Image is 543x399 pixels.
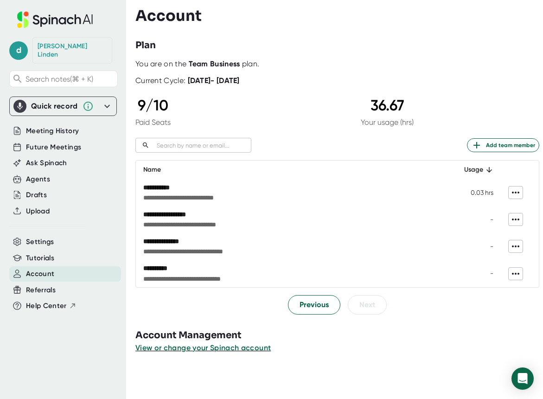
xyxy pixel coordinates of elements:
[26,253,54,264] button: Tutorials
[467,138,539,152] button: Add team member
[300,299,329,310] span: Previous
[135,118,171,127] div: Paid Seats
[9,41,28,60] span: d
[26,174,50,185] button: Agents
[26,237,54,247] button: Settings
[38,42,107,58] div: Darren Linden
[511,367,534,390] div: Open Intercom Messenger
[361,118,414,127] div: Your usage (hrs)
[471,140,535,151] span: Add team member
[135,59,539,69] div: You are on the plan.
[26,269,54,279] button: Account
[143,164,441,175] div: Name
[135,342,271,354] button: View or change your Spinach account
[449,206,501,233] td: -
[135,343,271,352] span: View or change your Spinach account
[135,328,543,342] h3: Account Management
[135,97,171,114] div: 9 / 10
[135,76,240,85] div: Current Cycle:
[13,97,113,116] div: Quick record
[26,301,77,311] button: Help Center
[153,140,251,151] input: Search by name or email...
[26,206,50,217] button: Upload
[449,260,501,287] td: -
[26,285,56,296] button: Referrals
[456,164,493,175] div: Usage
[26,301,67,311] span: Help Center
[361,97,414,114] div: 36.67
[135,39,156,52] h3: Plan
[31,102,78,111] div: Quick record
[449,179,501,206] td: 0.03 hrs
[135,7,202,25] h3: Account
[348,295,387,315] button: Next
[26,142,81,153] button: Future Meetings
[449,233,501,260] td: -
[188,76,240,85] b: [DATE] - [DATE]
[26,75,93,84] span: Search notes (⌘ + K)
[26,158,67,168] button: Ask Spinach
[359,299,375,310] span: Next
[26,190,47,200] button: Drafts
[189,59,240,68] b: Team Business
[288,295,340,315] button: Previous
[26,126,79,136] button: Meeting History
